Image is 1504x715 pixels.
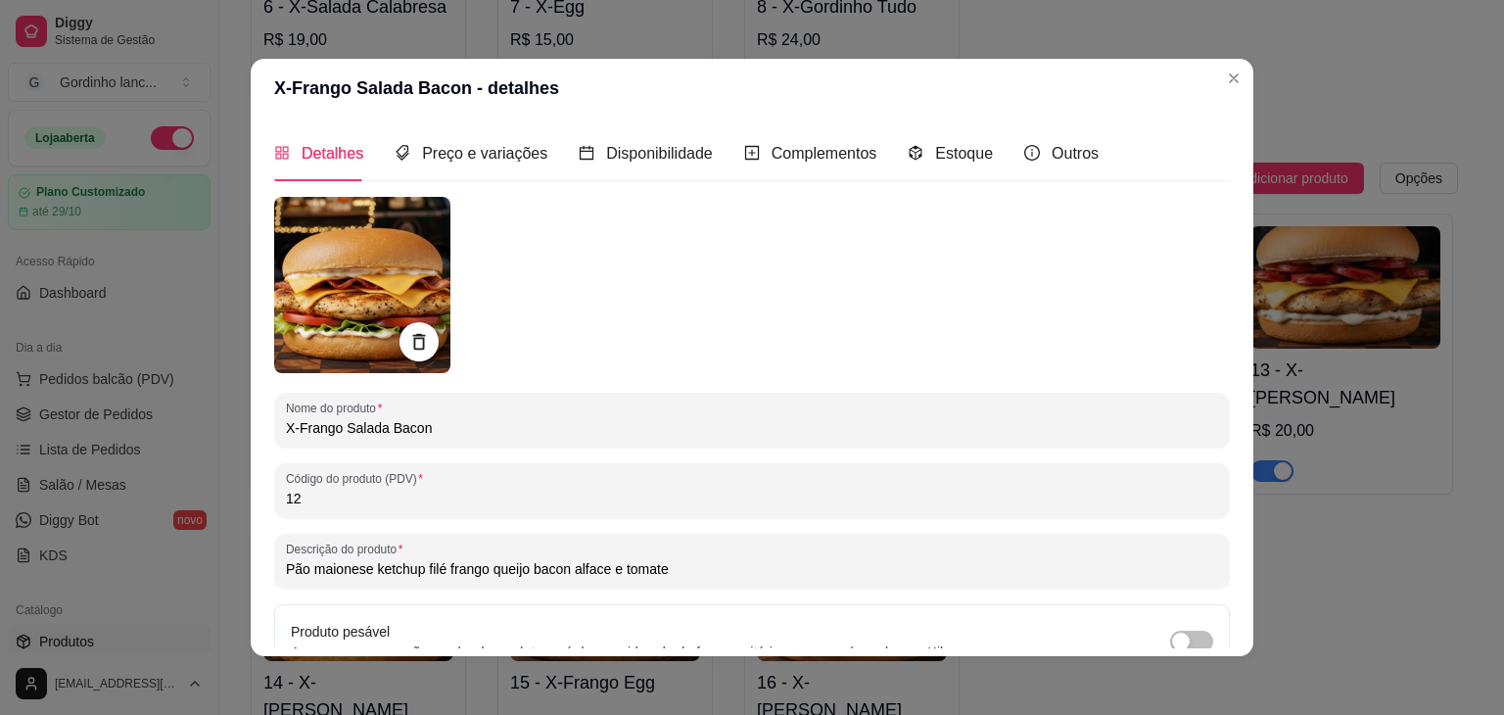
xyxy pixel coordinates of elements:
header: X-Frango Salada Bacon - detalhes [251,59,1253,118]
label: Código do produto (PDV) [286,470,430,487]
span: Detalhes [302,145,363,162]
span: Disponibilidade [606,145,713,162]
span: code-sandbox [908,145,923,161]
input: Descrição do produto [286,559,1218,579]
label: Nome do produto [286,400,389,416]
input: Nome do produto [286,418,1218,438]
span: info-circle [1024,145,1040,161]
span: Estoque [935,145,993,162]
img: produto [274,197,450,373]
span: plus-square [744,145,760,161]
input: Código do produto (PDV) [286,489,1218,508]
button: Close [1218,63,1249,94]
label: Produto pesável [291,624,390,640]
span: calendar [579,145,594,161]
span: tags [395,145,410,161]
p: Ao marcar essa opção o valor do produto será desconsiderado da forma unitária e começará a valer ... [291,643,994,662]
span: Preço e variações [422,145,547,162]
span: appstore [274,145,290,161]
span: Outros [1052,145,1099,162]
span: Complementos [772,145,877,162]
label: Descrição do produto [286,541,409,557]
